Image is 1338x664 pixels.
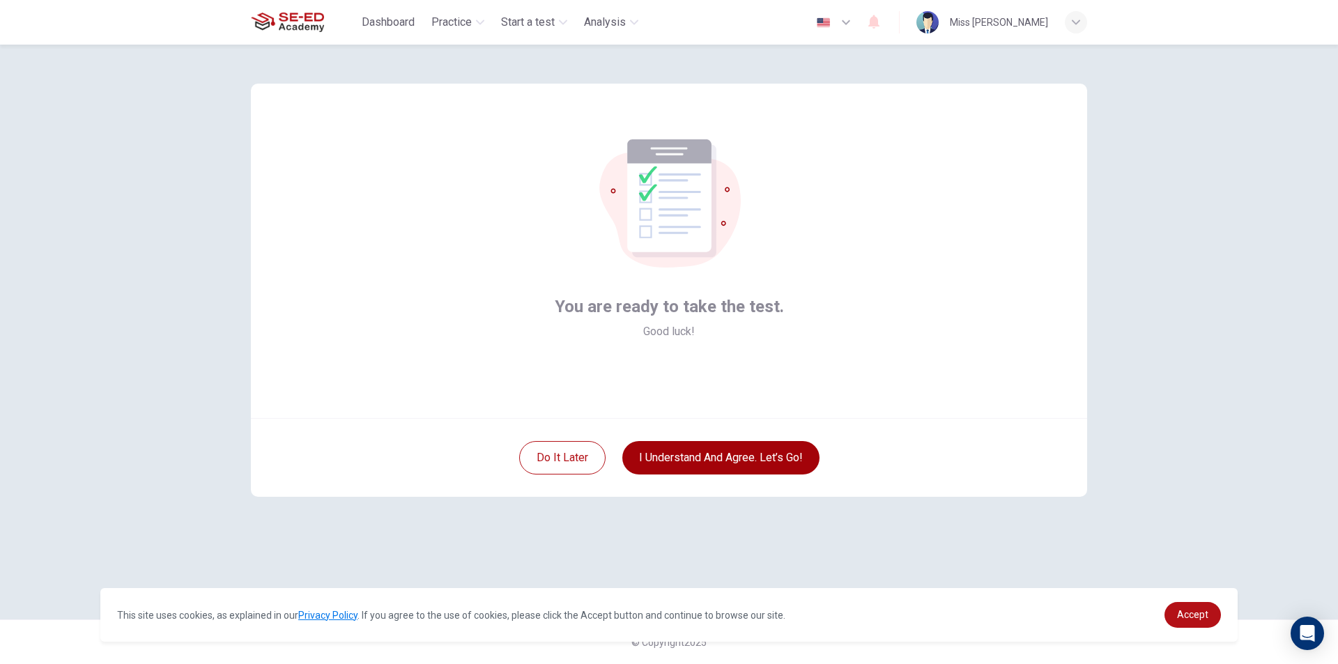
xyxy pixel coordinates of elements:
span: Accept [1177,609,1208,620]
a: Privacy Policy [298,610,357,621]
button: I understand and agree. Let’s go! [622,441,820,474]
div: Open Intercom Messenger [1291,617,1324,650]
span: You are ready to take the test. [555,295,784,318]
a: SE-ED Academy logo [251,8,356,36]
a: dismiss cookie message [1164,602,1221,628]
button: Dashboard [356,10,420,35]
button: Do it later [519,441,606,474]
img: SE-ED Academy logo [251,8,324,36]
div: cookieconsent [100,588,1238,642]
span: © Copyright 2025 [631,637,707,648]
button: Practice [426,10,490,35]
span: This site uses cookies, as explained in our . If you agree to the use of cookies, please click th... [117,610,785,621]
button: Analysis [578,10,644,35]
span: Good luck! [643,323,695,340]
span: Practice [431,14,472,31]
span: Analysis [584,14,626,31]
span: Start a test [501,14,555,31]
button: Start a test [495,10,573,35]
img: en [815,17,832,28]
span: Dashboard [362,14,415,31]
div: Miss [PERSON_NAME] [950,14,1048,31]
img: Profile picture [916,11,939,33]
